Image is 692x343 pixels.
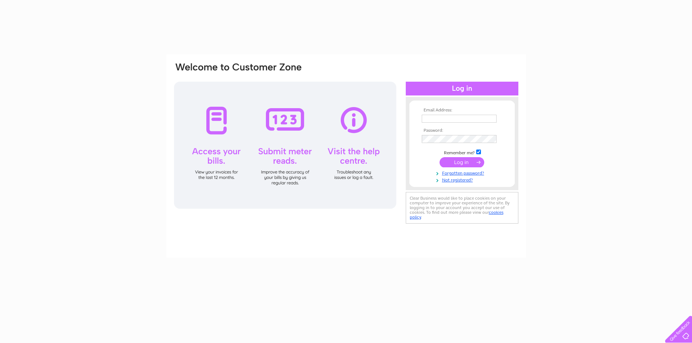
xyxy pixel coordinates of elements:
[420,148,504,156] td: Remember me?
[440,157,484,167] input: Submit
[410,210,503,220] a: cookies policy
[422,169,504,176] a: Forgotten password?
[420,108,504,113] th: Email Address:
[422,176,504,183] a: Not registered?
[420,128,504,133] th: Password:
[406,192,518,224] div: Clear Business would like to place cookies on your computer to improve your experience of the sit...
